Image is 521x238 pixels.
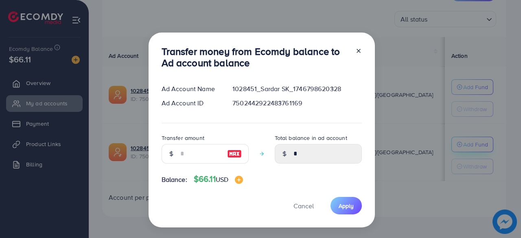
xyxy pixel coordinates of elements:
[227,149,242,159] img: image
[226,98,368,108] div: 7502442922483761169
[194,174,243,184] h4: $66.11
[155,84,226,94] div: Ad Account Name
[226,84,368,94] div: 1028451_Sardar SK_1746798620328
[162,46,349,69] h3: Transfer money from Ecomdy balance to Ad account balance
[283,197,324,214] button: Cancel
[162,134,204,142] label: Transfer amount
[216,175,228,184] span: USD
[331,197,362,214] button: Apply
[275,134,347,142] label: Total balance in ad account
[293,201,314,210] span: Cancel
[155,98,226,108] div: Ad Account ID
[339,202,354,210] span: Apply
[235,176,243,184] img: image
[162,175,187,184] span: Balance:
